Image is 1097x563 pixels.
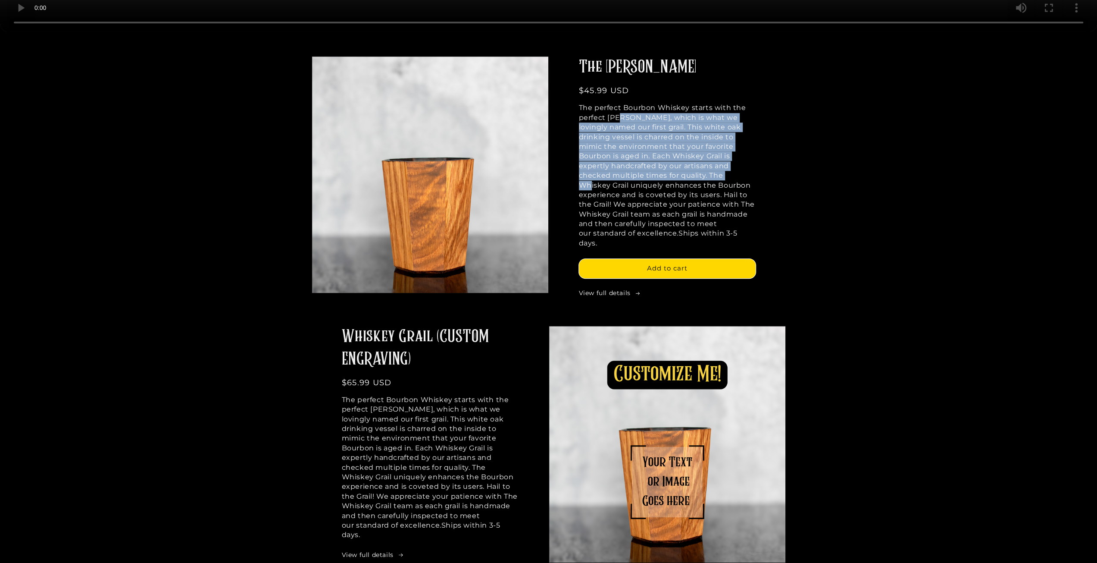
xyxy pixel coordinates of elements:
h2: Whiskey Grail (CUSTOM ENGRAVING) [342,326,519,371]
a: View full details [342,551,519,560]
span: Add to cart [647,264,688,272]
h2: The [PERSON_NAME] [579,56,756,79]
p: The perfect Bourbon Whiskey starts with the perfect [PERSON_NAME], which is what we lovingly name... [579,103,756,248]
a: View full details [579,289,756,298]
p: The perfect Bourbon Whiskey starts with the perfect [PERSON_NAME], which is what we lovingly name... [342,395,519,540]
button: Add to cart [579,259,756,278]
span: $65.99 USD [342,378,392,387]
span: $45.99 USD [579,86,629,95]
